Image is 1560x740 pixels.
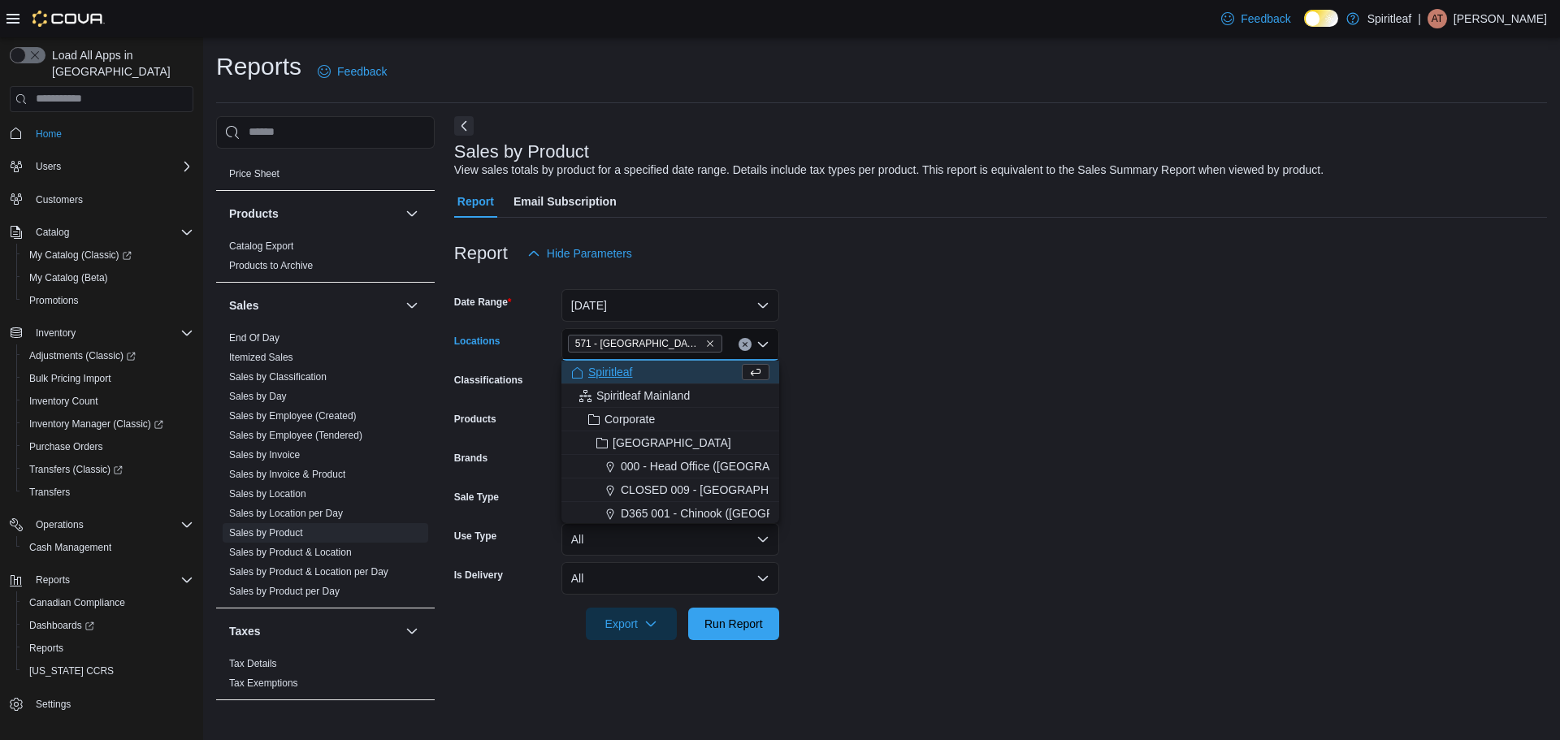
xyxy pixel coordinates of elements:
span: Canadian Compliance [29,596,125,609]
label: Date Range [454,296,512,309]
a: Adjustments (Classic) [16,344,200,367]
a: Inventory Manager (Classic) [16,413,200,435]
button: Operations [29,515,90,534]
span: End Of Day [229,331,279,344]
span: Adjustments (Classic) [29,349,136,362]
div: Taxes [216,654,435,699]
span: Sales by Product [229,526,303,539]
span: Products to Archive [229,259,313,272]
a: Sales by Product [229,527,303,539]
label: Sale Type [454,491,499,504]
h3: Taxes [229,623,261,639]
label: Use Type [454,530,496,543]
h1: Reports [216,50,301,83]
button: Next [454,116,474,136]
a: Sales by Day [229,391,287,402]
button: Catalog [29,223,76,242]
span: Washington CCRS [23,661,193,681]
button: Pricing [402,132,422,151]
button: Run Report [688,608,779,640]
button: Settings [3,692,200,716]
button: [US_STATE] CCRS [16,660,200,682]
div: Allen T [1428,9,1447,28]
span: Run Report [704,616,763,632]
button: Spiritleaf Mainland [561,384,779,408]
button: Canadian Compliance [16,591,200,614]
a: Reports [23,638,70,658]
button: Promotions [16,289,200,312]
button: My Catalog (Beta) [16,266,200,289]
button: Customers [3,188,200,211]
button: Bulk Pricing Import [16,367,200,390]
span: Home [36,128,62,141]
button: Operations [3,513,200,536]
div: Sales [216,328,435,608]
button: Sales [229,297,399,314]
button: Export [586,608,677,640]
span: Sales by Location per Day [229,507,343,520]
span: 571 - Spiritleaf Ontario St (Stratford) [568,335,722,353]
span: Adjustments (Classic) [23,346,193,366]
a: Transfers [23,483,76,502]
button: Reports [3,569,200,591]
button: Users [29,157,67,176]
a: Catalog Export [229,240,293,252]
p: | [1418,9,1421,28]
span: Customers [36,193,83,206]
span: Transfers [29,486,70,499]
button: Hide Parameters [521,237,639,270]
a: Sales by Invoice & Product [229,469,345,480]
button: Transfers [16,481,200,504]
span: Inventory Manager (Classic) [29,418,163,431]
a: Purchase Orders [23,437,110,457]
a: My Catalog (Beta) [23,268,115,288]
a: Transfers (Classic) [16,458,200,481]
span: Load All Apps in [GEOGRAPHIC_DATA] [45,47,193,80]
a: Sales by Classification [229,371,327,383]
a: Adjustments (Classic) [23,346,142,366]
span: Transfers (Classic) [23,460,193,479]
button: Reports [29,570,76,590]
button: Home [3,122,200,145]
button: Taxes [229,623,399,639]
button: 000 - Head Office ([GEOGRAPHIC_DATA]) [561,455,779,478]
button: All [561,562,779,595]
span: 571 - [GEOGRAPHIC_DATA] ([GEOGRAPHIC_DATA]) [575,335,702,352]
span: Sales by Location [229,487,306,500]
span: My Catalog (Beta) [23,268,193,288]
span: Promotions [29,294,79,307]
button: Products [229,206,399,222]
span: Email Subscription [513,185,617,218]
a: Sales by Location [229,488,306,500]
button: Inventory [29,323,82,343]
span: AT [1432,9,1443,28]
span: Dark Mode [1304,27,1305,28]
a: Tax Exemptions [229,677,298,689]
span: Inventory [29,323,193,343]
button: [GEOGRAPHIC_DATA] [561,431,779,455]
a: Home [29,124,68,144]
button: Catalog [3,221,200,244]
span: Sales by Invoice & Product [229,468,345,481]
span: Dashboards [29,619,94,632]
button: Close list of options [756,338,769,351]
button: Clear input [739,338,752,351]
span: Bulk Pricing Import [29,372,111,385]
label: Is Delivery [454,569,503,582]
span: Spiritleaf [588,364,632,380]
span: Sales by Product & Location per Day [229,565,388,578]
span: Catalog [36,226,69,239]
span: Bulk Pricing Import [23,369,193,388]
button: Taxes [402,621,422,641]
a: Transfers (Classic) [23,460,129,479]
a: Feedback [1215,2,1297,35]
span: Cash Management [29,541,111,554]
button: All [561,523,779,556]
button: Reports [16,637,200,660]
span: Tax Details [229,657,277,670]
p: [PERSON_NAME] [1454,9,1547,28]
span: Inventory [36,327,76,340]
button: Purchase Orders [16,435,200,458]
span: D365 001 - Chinook ([GEOGRAPHIC_DATA]) [621,505,851,521]
span: Reports [36,573,70,586]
